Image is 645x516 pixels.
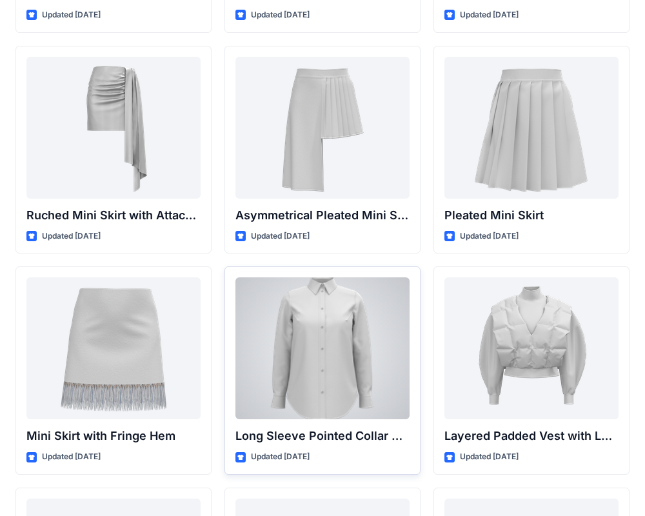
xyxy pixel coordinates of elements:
p: Updated [DATE] [460,230,519,243]
p: Layered Padded Vest with Long Sleeve Top [444,427,619,445]
a: Long Sleeve Pointed Collar Button-Up Shirt [235,277,410,419]
p: Mini Skirt with Fringe Hem [26,427,201,445]
a: Pleated Mini Skirt [444,57,619,199]
a: Mini Skirt with Fringe Hem [26,277,201,419]
a: Asymmetrical Pleated Mini Skirt with Drape [235,57,410,199]
p: Pleated Mini Skirt [444,206,619,224]
p: Updated [DATE] [42,450,101,464]
p: Asymmetrical Pleated Mini Skirt with Drape [235,206,410,224]
p: Ruched Mini Skirt with Attached Draped Panel [26,206,201,224]
p: Updated [DATE] [251,450,310,464]
p: Updated [DATE] [251,8,310,22]
p: Updated [DATE] [42,8,101,22]
a: Ruched Mini Skirt with Attached Draped Panel [26,57,201,199]
p: Updated [DATE] [42,230,101,243]
p: Updated [DATE] [460,450,519,464]
p: Updated [DATE] [251,230,310,243]
p: Updated [DATE] [460,8,519,22]
p: Long Sleeve Pointed Collar Button-Up Shirt [235,427,410,445]
a: Layered Padded Vest with Long Sleeve Top [444,277,619,419]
